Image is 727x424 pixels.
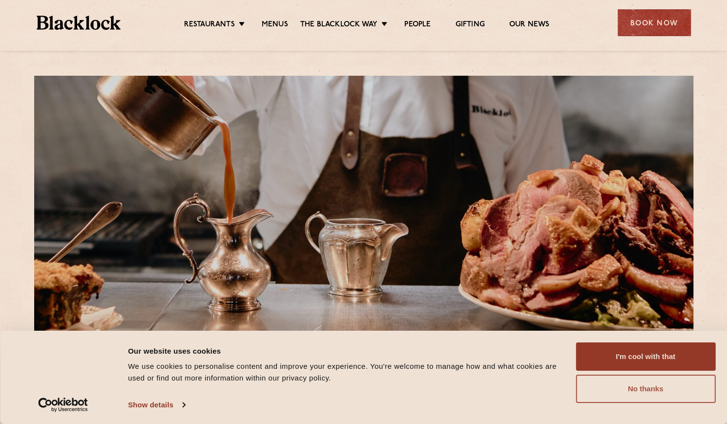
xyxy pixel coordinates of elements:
div: Our website uses cookies [128,345,564,357]
button: No thanks [576,375,715,403]
div: We use cookies to personalise content and improve your experience. You're welcome to manage how a... [128,360,564,384]
a: Gifting [455,20,484,31]
a: The Blacklock Way [300,20,377,31]
a: Usercentrics Cookiebot - opens in a new window [21,398,106,412]
a: Menus [262,20,288,31]
div: Book Now [618,9,691,36]
a: Our News [509,20,550,31]
a: Restaurants [184,20,235,31]
a: People [404,20,431,31]
button: I'm cool with that [576,342,715,371]
a: Show details [128,398,185,412]
img: BL_Textured_Logo-footer-cropped.svg [37,16,121,30]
